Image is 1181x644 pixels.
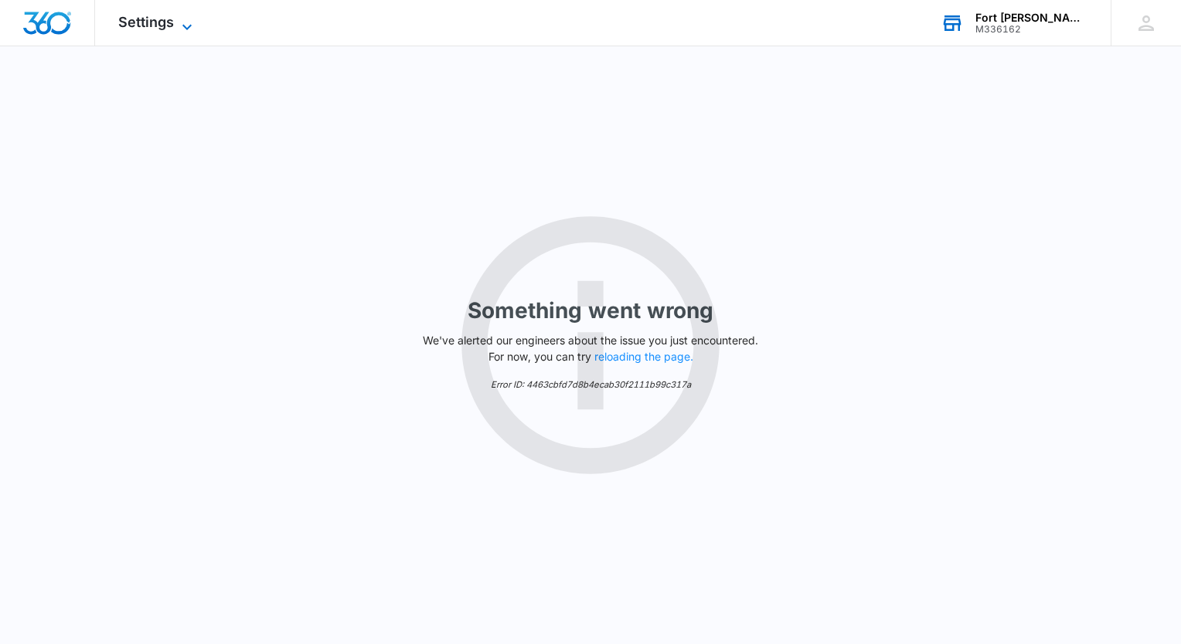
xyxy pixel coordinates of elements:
[975,24,1088,35] div: account id
[975,12,1088,24] div: account name
[417,332,764,364] p: We've alerted our engineers about the issue you just encountered. For now, you can try
[468,294,713,327] h1: Something went wrong
[594,351,693,363] button: reloading the page.
[118,14,174,30] span: Settings
[491,379,691,390] em: Error ID: 4463cbfd7d8b4ecab30f2111b99c317a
